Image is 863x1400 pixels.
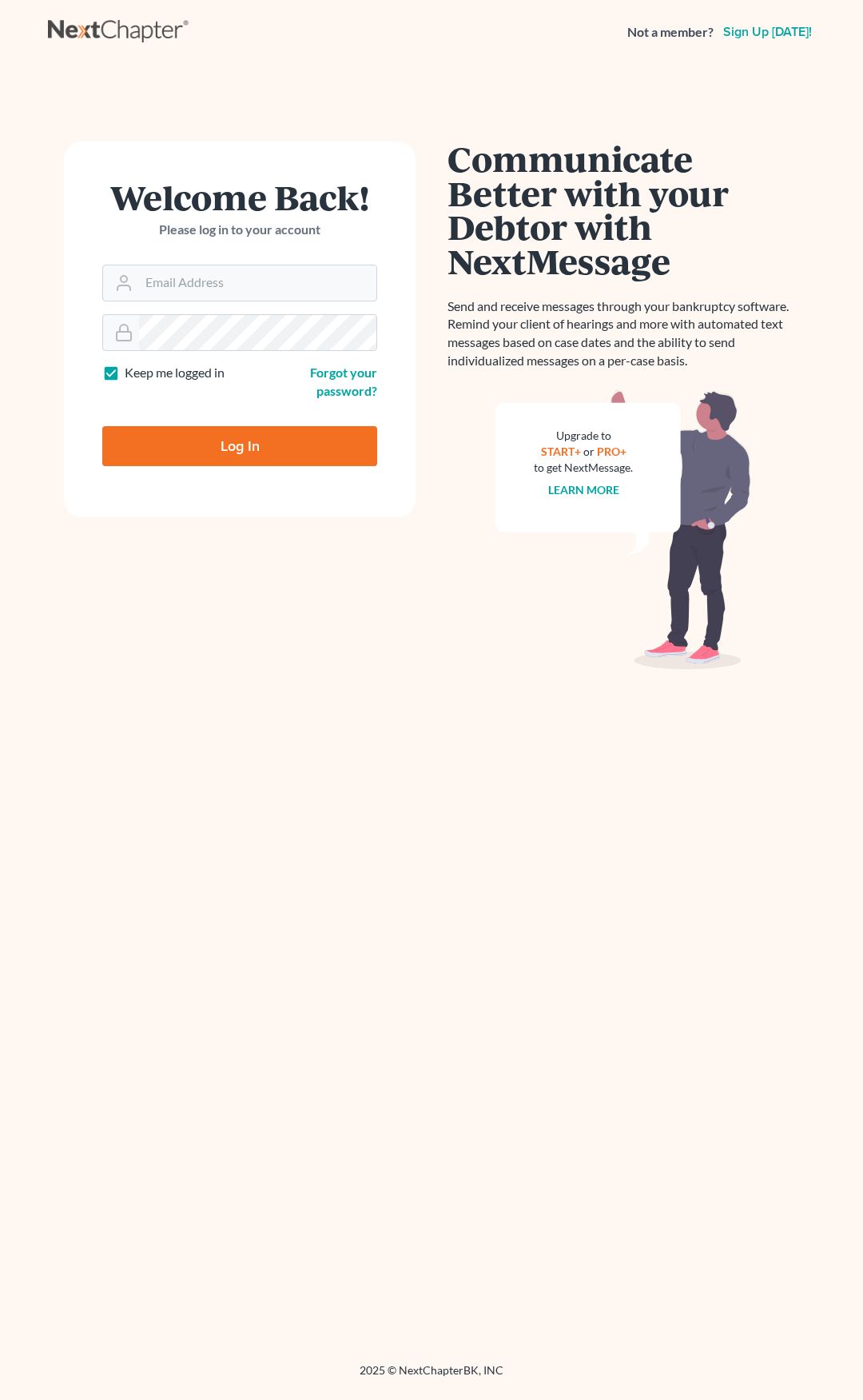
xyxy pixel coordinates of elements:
a: Forgot your password? [310,365,377,398]
h1: Welcome Back! [102,180,377,214]
div: Upgrade to [534,428,633,444]
div: to get NextMessage. [534,460,633,476]
strong: Not a member? [627,23,714,42]
label: Keep me logged in [125,364,225,382]
p: Please log in to your account [102,221,377,239]
input: Log In [102,426,377,466]
span: or [583,445,595,458]
a: Sign up [DATE]! [720,26,815,38]
a: START+ [541,445,581,458]
h1: Communicate Better with your Debtor with NextMessage [447,142,799,278]
p: Send and receive messages through your bankruptcy software. Remind your client of hearings and mo... [447,297,799,370]
a: Learn more [548,483,619,497]
div: 2025 © NextChapterBK, INC [48,1362,815,1391]
input: Email Address [139,265,376,301]
img: nextmessage_bg-59042aed3d76b12b5cd301f8e5b87938c9018125f34e5fa2b7a6b67550977c72.svg [495,389,751,669]
a: PRO+ [597,445,626,458]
